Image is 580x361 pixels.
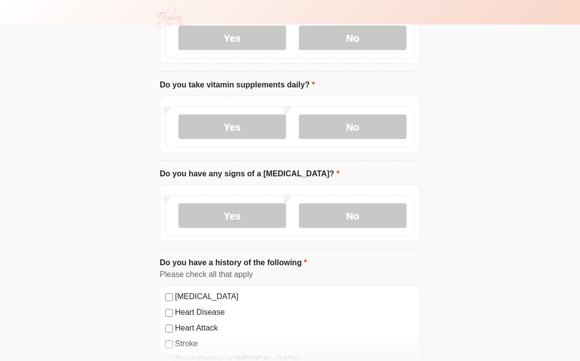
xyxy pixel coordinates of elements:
label: Do you take vitamin supplements daily? [160,79,315,91]
input: Heart Disease [165,309,173,317]
label: No [299,114,406,139]
label: No [299,203,406,228]
label: Do you have a history of the following [160,257,307,269]
label: Yes [178,26,286,50]
label: Heart Disease [175,306,415,318]
div: Please check all that apply [160,269,420,280]
img: Elysian Aesthetics Logo [150,7,191,28]
label: Stroke [175,338,415,350]
label: Do you have any signs of a [MEDICAL_DATA]? [160,168,340,180]
input: Heart Attack [165,325,173,333]
label: Yes [178,203,286,228]
label: [MEDICAL_DATA] [175,291,415,303]
label: Yes [178,114,286,139]
label: Heart Attack [175,322,415,334]
input: Stroke [165,340,173,348]
input: [MEDICAL_DATA] [165,293,173,301]
label: No [299,26,406,50]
